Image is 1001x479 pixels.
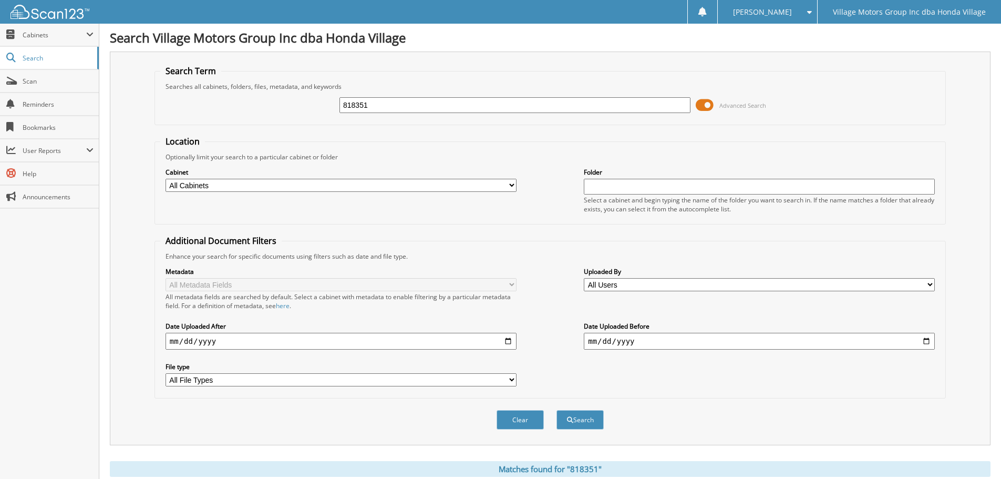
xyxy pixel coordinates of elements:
[23,54,92,63] span: Search
[23,30,86,39] span: Cabinets
[166,322,517,331] label: Date Uploaded After
[166,362,517,371] label: File type
[584,333,935,350] input: end
[584,322,935,331] label: Date Uploaded Before
[160,252,940,261] div: Enhance your search for specific documents using filters such as date and file type.
[584,168,935,177] label: Folder
[166,267,517,276] label: Metadata
[110,461,990,477] div: Matches found for "818351"
[833,9,986,15] span: Village Motors Group Inc dba Honda Village
[276,301,290,310] a: here
[160,136,205,147] legend: Location
[160,82,940,91] div: Searches all cabinets, folders, files, metadata, and keywords
[23,169,94,178] span: Help
[584,196,935,213] div: Select a cabinet and begin typing the name of the folder you want to search in. If the name match...
[23,146,86,155] span: User Reports
[948,429,1001,479] iframe: Chat Widget
[719,101,766,109] span: Advanced Search
[166,333,517,350] input: start
[584,267,935,276] label: Uploaded By
[11,5,89,19] img: scan123-logo-white.svg
[23,100,94,109] span: Reminders
[160,235,282,247] legend: Additional Document Filters
[160,65,221,77] legend: Search Term
[166,168,517,177] label: Cabinet
[23,192,94,201] span: Announcements
[23,77,94,86] span: Scan
[110,29,990,46] h1: Search Village Motors Group Inc dba Honda Village
[556,410,604,430] button: Search
[497,410,544,430] button: Clear
[166,292,517,310] div: All metadata fields are searched by default. Select a cabinet with metadata to enable filtering b...
[733,9,792,15] span: [PERSON_NAME]
[23,123,94,132] span: Bookmarks
[160,152,940,161] div: Optionally limit your search to a particular cabinet or folder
